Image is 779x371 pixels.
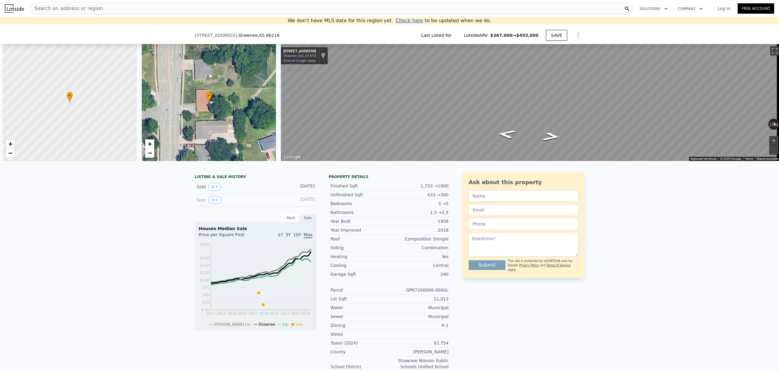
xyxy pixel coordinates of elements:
span: [STREET_ADDRESS] [195,32,237,38]
tspan: $245 [200,242,209,247]
div: Garage Sqft [330,271,389,277]
div: 11,013 [389,296,449,302]
input: Email [469,204,578,216]
tspan: 2014 [227,311,237,316]
span: Shawnee [258,322,275,327]
tspan: 2017 [249,311,258,316]
a: Terms of Service [546,264,570,267]
path: Go South, Quivira Rd [535,130,568,143]
button: Zoom in [769,136,778,145]
div: R-1 [389,322,449,328]
tspan: 2019 [259,311,268,316]
input: Name [469,190,578,202]
tspan: 2016 [238,311,247,316]
a: Zoom out [145,149,154,158]
div: Bathrooms [330,209,389,215]
div: Parcel [330,287,389,293]
button: View historical data [208,183,221,191]
span: $367,000 [490,33,513,38]
button: View historical data [208,196,221,204]
div: 2018 [389,227,449,233]
button: Zoom out [769,145,778,155]
div: Houses Median Sale [199,226,313,232]
span: 3Y [285,232,291,237]
tspan: $10 [202,300,209,304]
div: Taxes (2024) [330,340,389,346]
a: Zoom in [145,139,154,149]
div: QP67200006-000AL [389,287,449,293]
div: Sewer [330,313,389,320]
button: Company [673,3,708,14]
div: [DATE] [288,196,315,204]
div: Zoning [330,322,389,328]
div: $2,754 [389,340,449,346]
div: 1,733 → 1900 [389,183,449,189]
a: View on Google Maps [283,59,316,63]
div: 240 [389,271,449,277]
div: Finished Sqft [330,183,389,189]
span: − [148,149,152,157]
a: Show location on map [321,52,325,59]
div: Cooling [330,262,389,268]
a: Log In [710,5,738,12]
div: County [330,349,389,355]
div: Price per Square Foot [199,232,256,241]
div: School District [330,364,389,370]
div: Sold [197,183,251,191]
div: Property details [329,174,450,179]
div: LISTING & SALE HISTORY [195,174,316,180]
tspan: 2020 [270,311,279,316]
div: [PERSON_NAME] [389,349,449,355]
a: Free Account [738,3,774,14]
tspan: $40 [202,293,209,297]
path: Go North, Quivira Rd [490,128,523,141]
a: Terms (opens in new tab) [745,157,753,160]
span: 1Y [278,232,283,237]
tspan: 2022 [280,311,290,316]
div: Rent [282,214,299,222]
a: Zoom out [6,149,15,158]
span: $453,000 [516,33,539,38]
tspan: 2012 [206,311,216,316]
span: Lotside ARV [464,32,490,38]
div: Shawnee, [US_STATE] [283,54,316,58]
div: [DATE] [288,183,315,191]
button: Solutions [635,3,673,14]
div: Combination [389,245,449,251]
div: Lot Sqft [330,296,389,302]
div: This site is protected by reCAPTCHA and the Google and apply. [508,259,578,272]
div: Bedrooms [330,201,389,207]
div: Composition Shingle [389,236,449,242]
span: Sale [295,322,303,327]
div: Central [389,262,449,268]
a: Zoom in [6,139,15,149]
span: [PERSON_NAME] Co. [214,322,251,327]
tspan: 2023 [291,311,300,316]
span: − [9,149,12,157]
button: Submit [469,260,505,270]
span: , Shawnee [237,32,280,38]
tspan: $190 [200,256,209,260]
span: • [67,93,73,98]
span: → [490,32,539,38]
a: Open this area in Google Maps (opens a new window) [282,153,302,161]
div: Municipal [389,313,449,320]
div: Year Built [330,218,389,224]
tspan: $-20 [201,308,209,312]
span: , KS 66216 [258,33,280,38]
div: • [206,92,212,103]
span: 10Y [293,232,301,237]
div: Sale [299,214,316,222]
div: Municipal [389,305,449,311]
div: Sold [197,196,251,204]
div: Water [330,305,389,311]
tspan: 2024 [301,311,311,316]
button: Keyboard shortcuts [690,157,717,161]
div: 433 → 300 [389,192,449,198]
input: Phone [469,218,578,230]
button: Rotate counterclockwise [768,119,772,130]
span: • [206,93,212,98]
div: Ask about this property [469,178,578,187]
img: Google [282,153,302,161]
img: Lotside [5,4,24,13]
